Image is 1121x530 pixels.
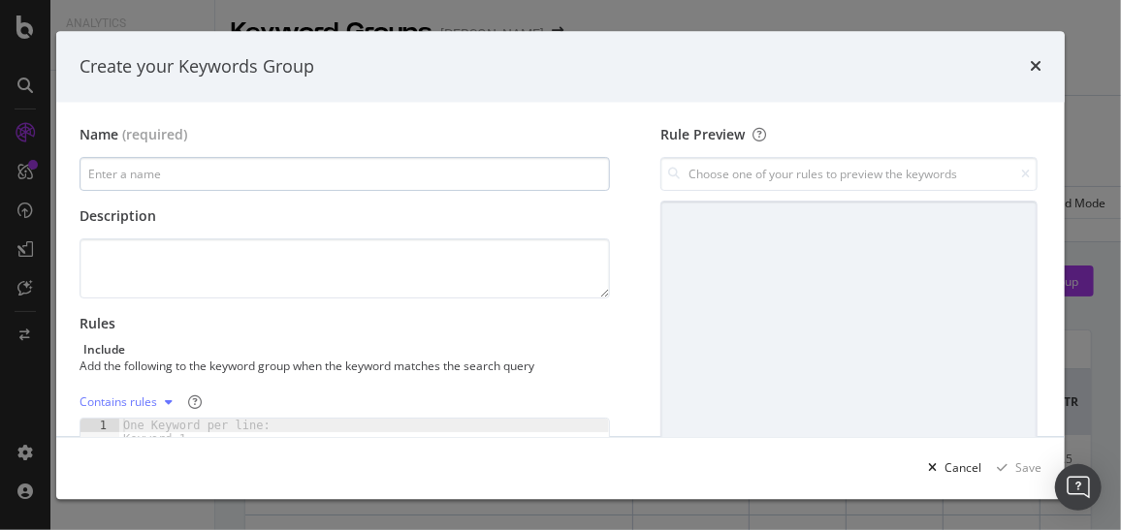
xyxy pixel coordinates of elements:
div: Add the following to the keyword group when the keyword matches the search query [80,359,606,375]
div: 1 [80,420,119,433]
div: Create your Keywords Group [80,54,314,79]
div: Cancel [945,459,981,476]
div: Name [80,126,118,145]
div: modal [56,31,1065,499]
div: times [1030,54,1041,79]
div: Description [80,207,610,227]
input: Choose one of your rules to preview the keywords [660,158,1038,192]
div: Rule Preview [660,126,1038,145]
button: Cancel [920,452,981,483]
button: Contains rules [80,388,180,419]
div: Save [1015,459,1041,476]
span: (required) [122,126,187,145]
button: Save [989,452,1041,483]
div: Contains rules [80,397,157,409]
div: Open Intercom Messenger [1055,464,1102,511]
div: One Keyword per line: Keyword 1 Keyword 2 Keyword 3 [119,420,281,474]
div: Include [83,342,125,359]
input: Enter a name [80,158,610,192]
div: Rules [80,315,610,334]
